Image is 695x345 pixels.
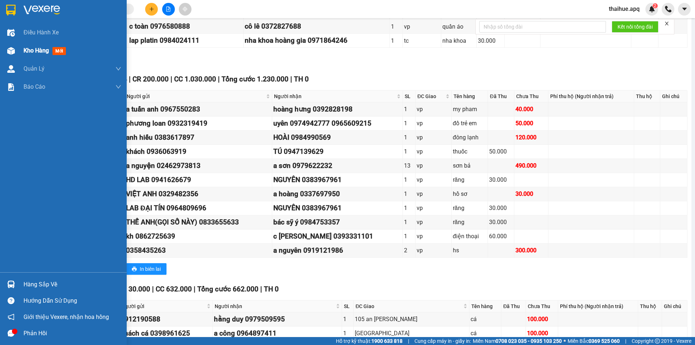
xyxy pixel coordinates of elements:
[132,75,169,83] span: CR 200.000
[603,4,645,13] span: thaihue.apq
[24,28,59,37] span: Điều hành xe
[489,218,513,227] div: 30.000
[453,246,487,255] div: hs
[453,189,487,198] div: hồ sơ
[453,175,487,184] div: răng
[371,338,403,344] strong: 1900 633 818
[129,75,131,83] span: |
[197,285,258,293] span: Tổng cước 662.000
[453,218,487,227] div: răng
[417,203,450,213] div: vp
[182,7,188,12] span: aim
[473,337,562,345] span: Miền Nam
[404,147,414,156] div: 1
[654,3,656,8] span: 2
[664,21,669,26] span: close
[273,231,401,242] div: c [PERSON_NAME] 0393331101
[417,105,450,114] div: vp
[8,314,14,320] span: notification
[478,36,503,45] div: 30.000
[453,105,487,114] div: my pham
[442,22,476,31] div: quần áo
[121,314,211,325] div: 0912190588
[453,133,487,142] div: đông lạnh
[489,203,513,213] div: 30.000
[489,147,513,156] div: 50.000
[7,65,15,73] img: warehouse-icon
[24,328,121,339] div: Phản hồi
[140,265,161,273] span: In biên lai
[156,285,192,293] span: CC 632.000
[489,232,513,241] div: 60.000
[126,174,271,185] div: HD LAB 0941626679
[404,161,414,170] div: 13
[515,189,547,198] div: 30.000
[515,161,547,170] div: 490.000
[273,104,401,115] div: hoàng hưng 0392828198
[24,47,49,54] span: Kho hàng
[526,300,558,312] th: Chưa Thu
[109,75,127,83] span: SL 24
[527,315,557,324] div: 100.000
[118,285,150,293] span: CR 30.000
[469,300,501,312] th: Tên hàng
[273,245,401,256] div: a nguyên 0919121986
[391,22,401,31] div: 1
[273,217,401,228] div: bác sỹ ý 0984753357
[665,6,671,12] img: phone-icon
[662,300,687,312] th: Ghi chú
[8,330,14,337] span: message
[453,161,487,170] div: sơn bả
[501,300,526,312] th: Đã Thu
[179,3,191,16] button: aim
[417,133,450,142] div: vp
[129,21,243,32] div: c toàn 0976580888
[403,91,415,102] th: SL
[649,6,655,12] img: icon-new-feature
[174,75,216,83] span: CC 1.030.000
[625,337,626,345] span: |
[515,246,547,255] div: 300.000
[273,189,401,199] div: a hoàng 0337697950
[222,75,288,83] span: Tổng cước 1.230.000
[404,133,414,142] div: 1
[273,132,401,143] div: HOÀI 0984990569
[121,302,205,310] span: Người gửi
[162,3,175,16] button: file-add
[214,314,341,325] div: hằng duy 0979509595
[126,132,271,143] div: anh hiếu 0383617897
[273,203,401,214] div: NGUYÊN 0383967961
[245,35,388,46] div: nha khoa hoàng gia 0971864246
[245,21,388,32] div: cô lê 0372827688
[52,47,66,55] span: mới
[391,36,401,45] div: 1
[24,279,121,290] div: Hàng sắp về
[145,3,158,16] button: plus
[417,119,450,128] div: vp
[660,91,687,102] th: Ghi chú
[152,285,154,293] span: |
[274,92,395,100] span: Người nhận
[564,340,566,342] span: ⚪️
[336,337,403,345] span: Hỗ trợ kỹ thuật:
[548,91,635,102] th: Phí thu hộ (Người nhận trả)
[215,302,335,310] span: Người nhận
[417,147,450,156] div: vp
[126,118,271,129] div: phương loan 0932319419
[404,246,414,255] div: 2
[273,174,401,185] div: NGUYÊN 0383967961
[126,231,271,242] div: kh 0862725639
[678,3,691,16] button: caret-down
[342,300,354,312] th: SL
[126,203,271,214] div: LAB ĐẠI TÍN 0964809696
[489,175,513,184] div: 30.000
[121,328,211,339] div: khách cá 0398961625
[527,329,557,338] div: 100.000
[115,84,121,90] span: down
[404,22,439,31] div: vp
[290,75,292,83] span: |
[273,160,401,171] div: a sơn 0979622232
[355,329,468,338] div: [GEOGRAPHIC_DATA]
[260,285,262,293] span: |
[618,23,653,31] span: Kết nối tổng đài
